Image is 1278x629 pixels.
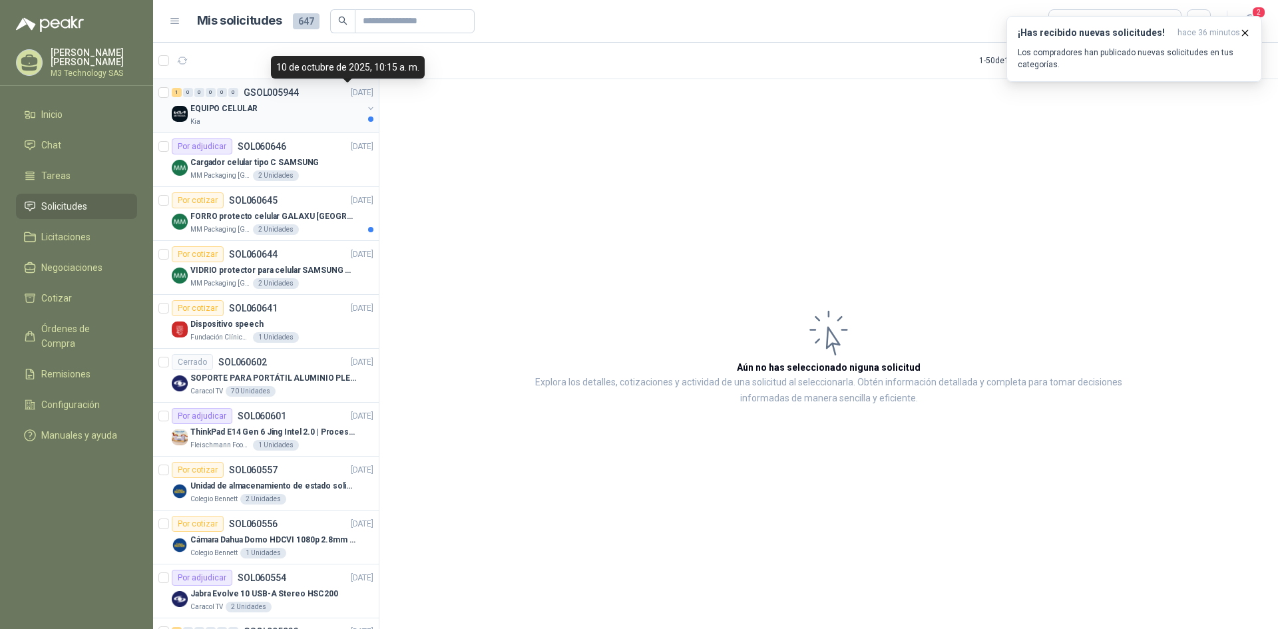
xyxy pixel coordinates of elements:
[229,465,278,475] p: SOL060557
[172,354,213,370] div: Cerrado
[190,480,356,493] p: Unidad de almacenamiento de estado solido Marca SK hynix [DATE] NVMe 256GB HFM256GDJTNG-8310A M.2...
[172,268,188,284] img: Company Logo
[16,163,137,188] a: Tareas
[190,278,250,289] p: MM Packaging [GEOGRAPHIC_DATA]
[172,483,188,499] img: Company Logo
[172,160,188,176] img: Company Logo
[172,300,224,316] div: Por cotizar
[194,88,204,97] div: 0
[351,140,373,153] p: [DATE]
[51,69,137,77] p: M3 Technology SAS
[41,260,103,275] span: Negociaciones
[153,241,379,295] a: Por cotizarSOL060644[DATE] Company LogoVIDRIO protector para celular SAMSUNG GALAXI A16 5GMM Pack...
[41,230,91,244] span: Licitaciones
[172,85,376,127] a: 1 0 0 0 0 0 GSOL005944[DATE] Company LogoEQUIPO CELULARKia
[153,187,379,241] a: Por cotizarSOL060645[DATE] Company LogoFORRO protecto celular GALAXU [GEOGRAPHIC_DATA] A16 5GMM P...
[16,286,137,311] a: Cotizar
[153,349,379,403] a: CerradoSOL060602[DATE] Company LogoSOPORTE PARA PORTÁTIL ALUMINIO PLEGABLE VTACaracol TV70 Unidades
[190,588,338,600] p: Jabra Evolve 10 USB-A Stereo HSC200
[253,224,299,235] div: 2 Unidades
[153,295,379,349] a: Por cotizarSOL060641[DATE] Company LogoDispositivo speechFundación Clínica Shaio1 Unidades
[183,88,193,97] div: 0
[228,88,238,97] div: 0
[206,88,216,97] div: 0
[190,602,223,612] p: Caracol TV
[229,250,278,259] p: SOL060644
[338,16,347,25] span: search
[229,304,278,313] p: SOL060641
[41,138,61,152] span: Chat
[172,570,232,586] div: Por adjudicar
[190,332,250,343] p: Fundación Clínica Shaio
[253,440,299,451] div: 1 Unidades
[238,573,286,582] p: SOL060554
[190,494,238,505] p: Colegio Bennett
[153,403,379,457] a: Por adjudicarSOL060601[DATE] Company LogoThinkPad E14 Gen 6 Jing Intel 2.0 | Procesador Intel Cor...
[16,132,137,158] a: Chat
[1238,9,1262,33] button: 2
[16,361,137,387] a: Remisiones
[229,519,278,528] p: SOL060556
[153,564,379,618] a: Por adjudicarSOL060554[DATE] Company LogoJabra Evolve 10 USB-A Stereo HSC200Caracol TV2 Unidades
[229,196,278,205] p: SOL060645
[190,318,264,331] p: Dispositivo speech
[226,386,276,397] div: 70 Unidades
[172,375,188,391] img: Company Logo
[172,246,224,262] div: Por cotizar
[217,88,227,97] div: 0
[41,397,100,412] span: Configuración
[190,116,200,127] p: Kia
[190,440,250,451] p: Fleischmann Foods S.A.
[240,548,286,558] div: 1 Unidades
[41,168,71,183] span: Tareas
[351,87,373,99] p: [DATE]
[1057,14,1085,29] div: Todas
[244,88,299,97] p: GSOL005944
[16,224,137,250] a: Licitaciones
[16,423,137,448] a: Manuales y ayuda
[190,224,250,235] p: MM Packaging [GEOGRAPHIC_DATA]
[16,16,84,32] img: Logo peakr
[172,321,188,337] img: Company Logo
[1251,6,1266,19] span: 2
[351,356,373,369] p: [DATE]
[190,372,356,385] p: SOPORTE PARA PORTÁTIL ALUMINIO PLEGABLE VTA
[41,367,91,381] span: Remisiones
[172,591,188,607] img: Company Logo
[190,103,258,115] p: EQUIPO CELULAR
[190,156,319,169] p: Cargador celular tipo C SAMSUNG
[172,462,224,478] div: Por cotizar
[737,360,921,375] h3: Aún no has seleccionado niguna solicitud
[172,192,224,208] div: Por cotizar
[190,426,356,439] p: ThinkPad E14 Gen 6 Jing Intel 2.0 | Procesador Intel Core Ultra 5 125U ( 12
[351,464,373,477] p: [DATE]
[1006,16,1262,82] button: ¡Has recibido nuevas solicitudes!hace 36 minutos Los compradores han publicado nuevas solicitudes...
[172,88,182,97] div: 1
[351,302,373,315] p: [DATE]
[172,537,188,553] img: Company Logo
[226,602,272,612] div: 2 Unidades
[190,264,356,277] p: VIDRIO protector para celular SAMSUNG GALAXI A16 5G
[253,170,299,181] div: 2 Unidades
[41,199,87,214] span: Solicitudes
[253,278,299,289] div: 2 Unidades
[172,429,188,445] img: Company Logo
[351,194,373,207] p: [DATE]
[153,457,379,511] a: Por cotizarSOL060557[DATE] Company LogoUnidad de almacenamiento de estado solido Marca SK hynix [...
[293,13,319,29] span: 647
[190,210,356,223] p: FORRO protecto celular GALAXU [GEOGRAPHIC_DATA] A16 5G
[253,332,299,343] div: 1 Unidades
[238,142,286,151] p: SOL060646
[1018,47,1251,71] p: Los compradores han publicado nuevas solicitudes en tus categorías.
[172,408,232,424] div: Por adjudicar
[190,170,250,181] p: MM Packaging [GEOGRAPHIC_DATA]
[41,291,72,306] span: Cotizar
[153,133,379,187] a: Por adjudicarSOL060646[DATE] Company LogoCargador celular tipo C SAMSUNGMM Packaging [GEOGRAPHIC_...
[16,194,137,219] a: Solicitudes
[41,321,124,351] span: Órdenes de Compra
[16,316,137,356] a: Órdenes de Compra
[351,410,373,423] p: [DATE]
[153,511,379,564] a: Por cotizarSOL060556[DATE] Company LogoCámara Dahua Domo HDCVI 1080p 2.8mm IP67 Led IR 30m mts no...
[351,572,373,584] p: [DATE]
[41,107,63,122] span: Inicio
